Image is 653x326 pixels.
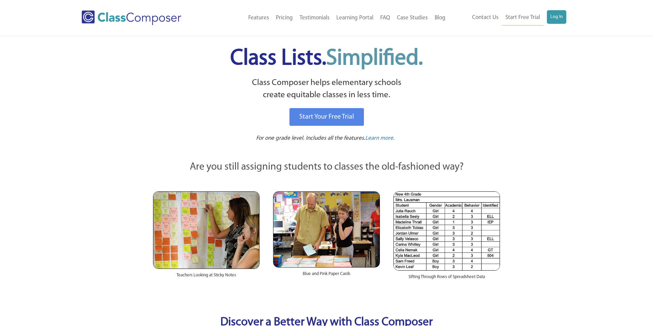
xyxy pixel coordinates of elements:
a: Start Your Free Trial [289,108,364,126]
nav: Header Menu [209,11,449,25]
div: Blue and Pink Paper Cards [273,268,380,284]
span: Class Lists. [230,48,423,70]
a: Pricing [272,11,296,25]
p: Class Composer helps elementary schools create equitable classes in less time. [152,77,501,102]
a: Features [245,11,272,25]
a: Start Free Trial [502,10,543,25]
a: Contact Us [469,10,502,25]
nav: Header Menu [449,10,566,25]
a: FAQ [377,11,394,25]
p: Are you still assigning students to classes the old-fashioned way? [153,160,500,175]
span: Start Your Free Trial [299,114,354,120]
img: Class Composer [82,11,181,25]
div: Teachers Looking at Sticky Notes [153,269,259,285]
img: Spreadsheets [394,191,500,271]
img: Blue and Pink Paper Cards [273,191,380,267]
a: Testimonials [296,11,333,25]
a: Learning Portal [333,11,377,25]
a: Blog [431,11,449,25]
a: Learn more. [365,134,395,143]
div: Sifting Through Rows of Spreadsheet Data [394,271,500,287]
span: For one grade level. Includes all the features. [256,135,365,141]
a: Case Studies [394,11,431,25]
img: Teachers Looking at Sticky Notes [153,191,259,269]
span: Simplified. [326,48,423,70]
span: Learn more. [365,135,395,141]
a: Log In [547,10,566,24]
